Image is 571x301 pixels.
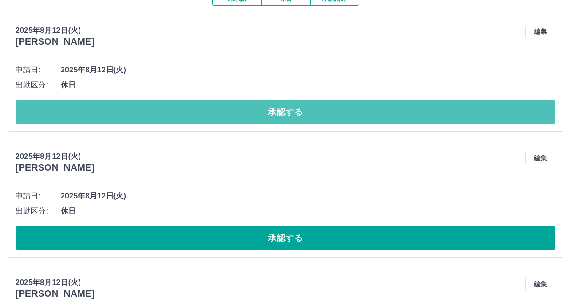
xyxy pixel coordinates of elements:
h3: [PERSON_NAME] [16,36,95,47]
span: 休日 [61,206,555,217]
p: 2025年8月12日(火) [16,25,95,36]
h3: [PERSON_NAME] [16,162,95,173]
span: 2025年8月12日(火) [61,64,555,76]
span: 申請日: [16,190,61,202]
button: 承認する [16,226,555,250]
button: 承認する [16,100,555,124]
span: 出勤区分: [16,206,61,217]
button: 編集 [525,277,555,291]
span: 2025年8月12日(火) [61,190,555,202]
span: 申請日: [16,64,61,76]
p: 2025年8月12日(火) [16,151,95,162]
span: 休日 [61,79,555,91]
p: 2025年8月12日(火) [16,277,95,288]
button: 編集 [525,151,555,165]
h3: [PERSON_NAME] [16,288,95,299]
span: 出勤区分: [16,79,61,91]
button: 編集 [525,25,555,39]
